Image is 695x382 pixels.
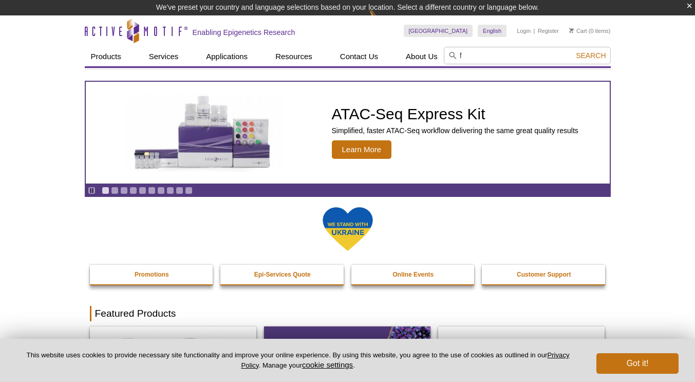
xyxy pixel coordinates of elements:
strong: Online Events [392,271,434,278]
a: Privacy Policy [241,351,569,369]
img: Change Here [369,8,396,32]
span: Search [576,51,606,60]
a: Online Events [351,265,476,284]
a: Contact Us [334,47,384,66]
button: Search [573,51,609,60]
a: About Us [400,47,444,66]
span: Learn More [332,140,392,159]
p: This website uses cookies to provide necessary site functionality and improve your online experie... [16,351,579,370]
h2: Enabling Epigenetics Research [193,28,295,37]
a: Register [538,27,559,34]
a: Go to slide 6 [148,187,156,194]
h2: Featured Products [90,306,606,321]
button: cookie settings [302,360,353,369]
a: Go to slide 7 [157,187,165,194]
a: Go to slide 9 [176,187,183,194]
a: Go to slide 4 [129,187,137,194]
a: Toggle autoplay [88,187,96,194]
a: Applications [200,47,254,66]
li: | [534,25,535,37]
img: ATAC-Seq Express Kit [119,94,288,172]
a: Resources [269,47,318,66]
a: Promotions [90,265,214,284]
button: Got it! [596,353,679,374]
input: Keyword, Cat. No. [444,47,611,64]
strong: Promotions [135,271,169,278]
li: (0 items) [569,25,611,37]
a: Customer Support [482,265,606,284]
a: Services [143,47,185,66]
p: Simplified, faster ATAC-Seq workflow delivering the same great quality results [332,126,578,135]
a: Go to slide 3 [120,187,128,194]
a: Go to slide 5 [139,187,146,194]
img: Your Cart [569,28,574,33]
a: Go to slide 2 [111,187,119,194]
strong: Epi-Services Quote [254,271,311,278]
img: We Stand With Ukraine [322,206,373,252]
a: Products [85,47,127,66]
strong: Customer Support [517,271,571,278]
a: Epi-Services Quote [220,265,345,284]
a: English [478,25,506,37]
h2: ATAC-Seq Express Kit [332,106,578,122]
a: Go to slide 8 [166,187,174,194]
a: Go to slide 1 [102,187,109,194]
a: Login [517,27,531,34]
a: Go to slide 10 [185,187,193,194]
a: [GEOGRAPHIC_DATA] [404,25,473,37]
a: Cart [569,27,587,34]
article: ATAC-Seq Express Kit [86,82,610,184]
a: ATAC-Seq Express Kit ATAC-Seq Express Kit Simplified, faster ATAC-Seq workflow delivering the sam... [86,82,610,184]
